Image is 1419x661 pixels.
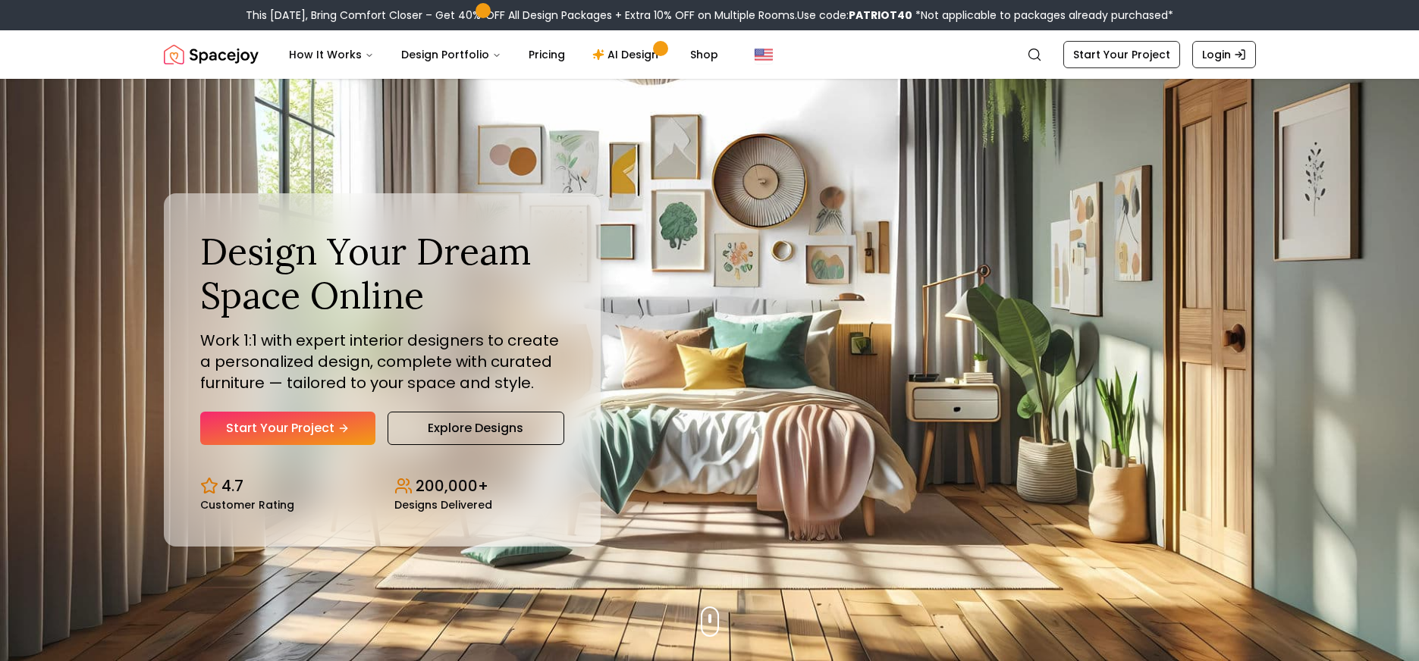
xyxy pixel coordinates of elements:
[164,30,1256,79] nav: Global
[389,39,513,70] button: Design Portfolio
[388,412,564,445] a: Explore Designs
[394,500,492,510] small: Designs Delivered
[164,39,259,70] a: Spacejoy
[277,39,386,70] button: How It Works
[580,39,675,70] a: AI Design
[1192,41,1256,68] a: Login
[200,230,564,317] h1: Design Your Dream Space Online
[1063,41,1180,68] a: Start Your Project
[912,8,1173,23] span: *Not applicable to packages already purchased*
[200,330,564,393] p: Work 1:1 with expert interior designers to create a personalized design, complete with curated fu...
[277,39,730,70] nav: Main
[755,45,773,64] img: United States
[849,8,912,23] b: PATRIOT40
[797,8,912,23] span: Use code:
[246,8,1173,23] div: This [DATE], Bring Comfort Closer – Get 40% OFF All Design Packages + Extra 10% OFF on Multiple R...
[200,412,375,445] a: Start Your Project
[416,475,488,497] p: 200,000+
[678,39,730,70] a: Shop
[200,463,564,510] div: Design stats
[164,39,259,70] img: Spacejoy Logo
[200,500,294,510] small: Customer Rating
[516,39,577,70] a: Pricing
[221,475,243,497] p: 4.7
